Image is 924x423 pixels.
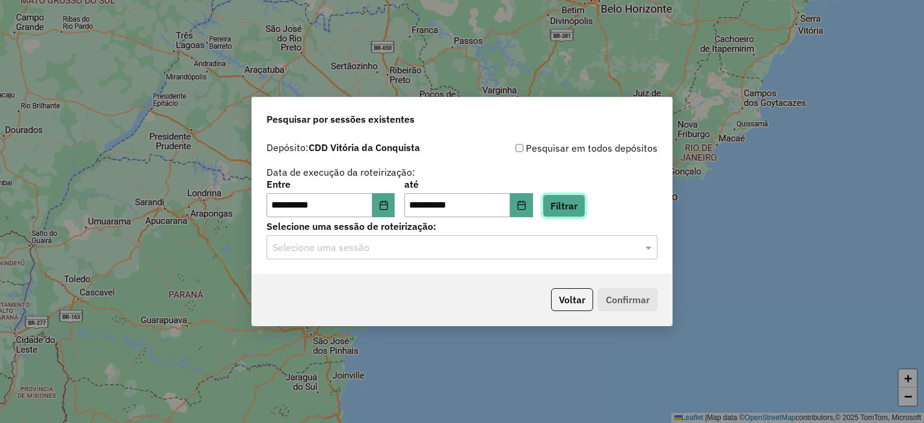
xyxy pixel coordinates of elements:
[404,177,532,191] label: até
[266,165,415,179] label: Data de execução da roteirização:
[266,219,658,233] label: Selecione uma sessão de roteirização:
[266,140,420,155] label: Depósito:
[309,141,420,153] strong: CDD Vitória da Conquista
[551,288,593,311] button: Voltar
[266,112,414,126] span: Pesquisar por sessões existentes
[372,193,395,217] button: Choose Date
[510,193,533,217] button: Choose Date
[462,141,658,155] div: Pesquisar em todos depósitos
[543,194,585,217] button: Filtrar
[266,177,395,191] label: Entre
